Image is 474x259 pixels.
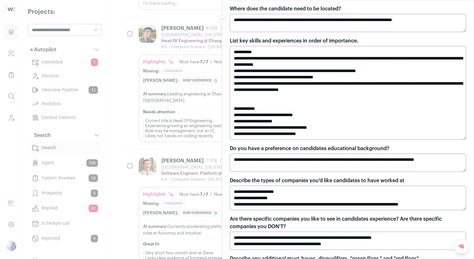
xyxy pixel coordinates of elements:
[230,37,358,45] label: List key skills and experiences in order of importance.
[230,5,341,13] label: Where does the candidate need to be located?
[230,145,389,152] label: Do you have a preference on candidates educational background?
[230,177,404,184] label: Describe the types of companies you'd like candidates to have worked at
[454,239,469,254] a: 🧠
[230,215,466,230] label: Are there specific companies you like to see in candidates experience? Are there specific compani...
[218,15,226,23] button: Close modal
